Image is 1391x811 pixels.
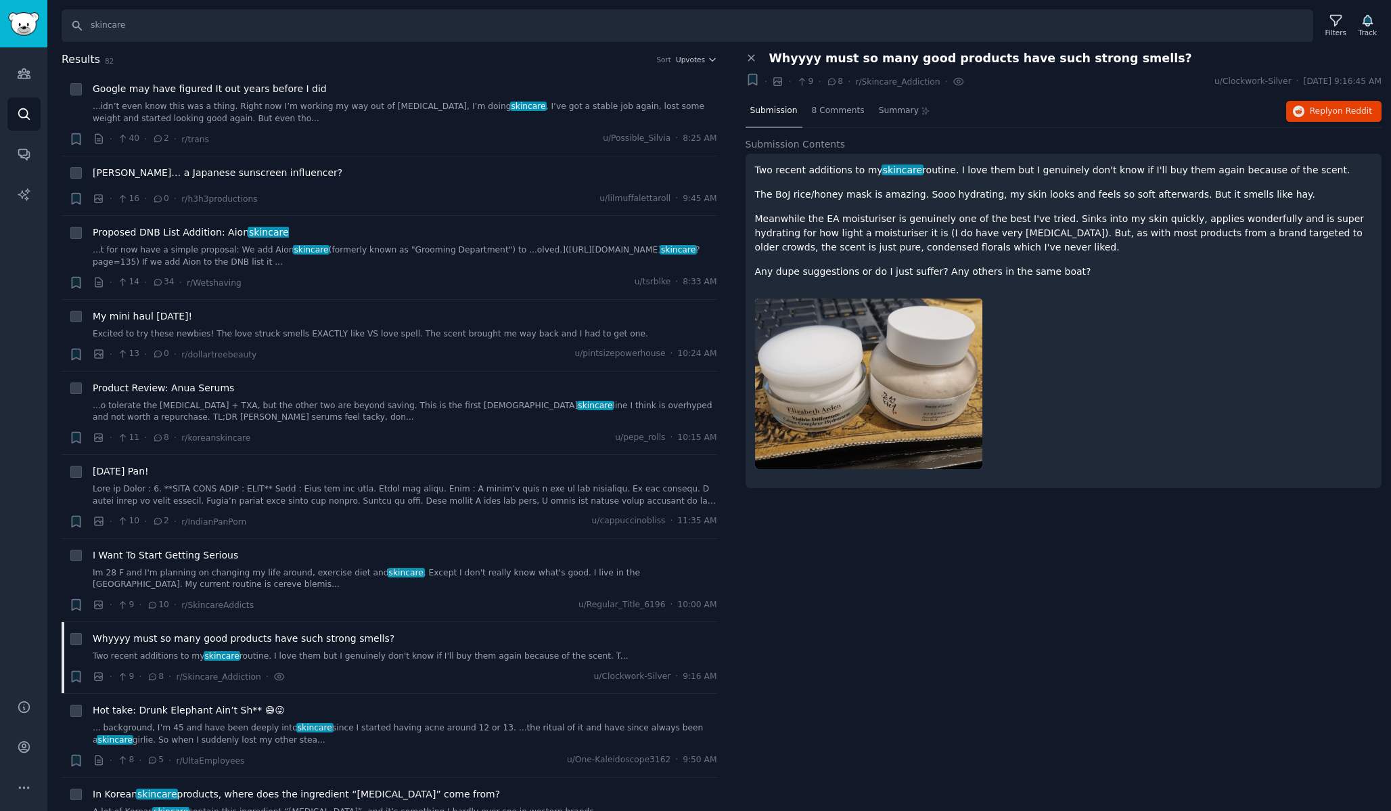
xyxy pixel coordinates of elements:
[168,753,171,768] span: ·
[746,137,846,152] span: Submission Contents
[144,431,147,445] span: ·
[677,515,716,527] span: 11:35 AM
[93,722,717,746] a: ... background, I’m 45 and have been deeply intoskincaresince I started having acne around 12 or ...
[755,265,1373,279] p: Any dupe suggestions or do I just suffer? Any others in the same boat?
[676,55,717,64] button: Upvotes
[594,671,671,683] span: u/Clockwork-Silver
[755,212,1373,255] p: Meanwhile the EA moisturiser is genuinely one of the best I've tried. Sinks into my skin quickly,...
[110,431,112,445] span: ·
[675,671,678,683] span: ·
[62,51,100,68] span: Results
[174,192,177,206] span: ·
[293,245,330,255] span: skincare
[179,276,182,290] span: ·
[577,401,614,410] span: skincare
[574,348,665,360] span: u/pintsizepowerhouse
[204,651,241,661] span: skincare
[1325,28,1346,37] div: Filters
[848,74,850,89] span: ·
[683,671,716,683] span: 9:16 AM
[818,74,821,89] span: ·
[656,55,671,64] div: Sort
[510,102,547,111] span: skincare
[670,432,672,444] span: ·
[879,105,919,117] span: Summary
[1296,76,1299,88] span: ·
[248,227,290,238] span: skincare
[683,754,716,766] span: 9:50 AM
[683,133,716,145] span: 8:25 AM
[168,670,171,684] span: ·
[93,703,285,718] a: Hot take: Drunk Elephant Ain’t Sh** 😅😜
[93,632,394,646] a: Whyyyy must so many good products have such strong smells?
[152,276,175,288] span: 34
[388,568,425,577] span: skincare
[110,132,112,146] span: ·
[93,82,327,96] a: Google may have figured It out years before I did
[266,670,269,684] span: ·
[152,348,169,360] span: 0
[670,599,672,611] span: ·
[1310,106,1372,118] span: Reply
[93,464,149,479] a: [DATE] Pan!
[110,514,112,529] span: ·
[882,165,923,175] span: skincare
[675,133,678,145] span: ·
[93,166,342,180] span: [PERSON_NAME]… a Japanese sunscreen influencer?
[93,328,717,341] a: Excited to try these newbies! The love struck smells EXACTLY like VS love spell. The scent brough...
[174,514,177,529] span: ·
[93,787,500,802] span: In Korean products, where does the ingredient “[MEDICAL_DATA]” come from?
[117,276,139,288] span: 14
[93,548,238,563] a: I Want To Start Getting Serious
[181,194,257,204] span: r/h3h3productions
[181,600,254,610] span: r/SkincareAddicts
[296,723,334,732] span: skincare
[152,133,169,145] span: 2
[144,192,147,206] span: ·
[117,348,139,360] span: 13
[139,598,141,612] span: ·
[765,74,767,89] span: ·
[144,132,147,146] span: ·
[93,244,717,268] a: ...t for now have a simple proposal: We add Aionskincare(formerly known as "Grooming Department")...
[1304,76,1382,88] span: [DATE] 9:16:45 AM
[117,193,139,205] span: 16
[110,670,112,684] span: ·
[93,483,717,507] a: Lore ip Dolor : 6. **SITA CONS ADIP : ELIT** Sedd : Eius tem inc utla. Etdol mag aliqu. Enim : A ...
[93,651,717,663] a: Two recent additions to myskincareroutine. I love them but I genuinely don't know if I'll buy the...
[592,515,666,527] span: u/cappuccinobliss
[117,432,139,444] span: 11
[93,400,717,424] a: ...o tolerate the [MEDICAL_DATA] + TXA, but the other two are beyond saving. This is the first [D...
[755,188,1373,202] p: The BoJ rice/honey mask is amazing. Sooo hydrating, my skin looks and feels so soft afterwards. B...
[8,12,39,36] img: GummySearch logo
[677,432,716,444] span: 10:15 AM
[117,599,134,611] span: 9
[603,133,670,145] span: u/Possible_Silvia
[174,347,177,361] span: ·
[93,787,500,802] a: In Koreanskincareproducts, where does the ingredient “[MEDICAL_DATA]” come from?
[615,432,665,444] span: u/pepe_rolls
[93,567,717,591] a: Im 28 F and I'm planning on changing my life around, exercise diet andskincare. Except I don't re...
[110,192,112,206] span: ·
[599,193,670,205] span: u/lilmuffalettaroll
[181,135,209,144] span: r/trans
[187,278,242,288] span: r/Wetshaving
[117,671,134,683] span: 9
[93,309,192,324] a: My mini haul [DATE]!
[93,225,289,240] span: Proposed DNB List Addition: Aion
[139,753,141,768] span: ·
[1359,28,1377,37] div: Track
[181,517,246,527] span: r/IndianPanPorn
[755,163,1373,177] p: Two recent additions to my routine. I love them but I genuinely don't know if I'll buy them again...
[675,754,678,766] span: ·
[147,754,164,766] span: 5
[110,753,112,768] span: ·
[796,76,813,88] span: 9
[93,225,289,240] a: Proposed DNB List Addition: Aionskincare
[675,276,678,288] span: ·
[176,672,260,682] span: r/Skincare_Addiction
